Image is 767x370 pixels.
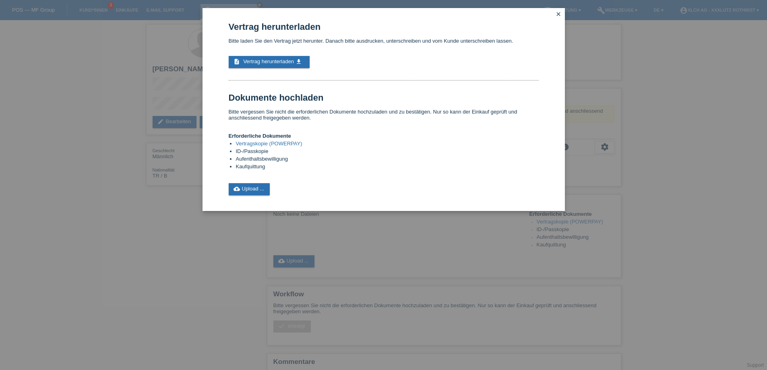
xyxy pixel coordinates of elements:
[229,93,539,103] h1: Dokumente hochladen
[243,58,294,64] span: Vertrag herunterladen
[229,183,270,195] a: cloud_uploadUpload ...
[236,163,539,171] li: Kaufquittung
[555,11,562,17] i: close
[234,186,240,192] i: cloud_upload
[229,109,539,121] p: Bitte vergessen Sie nicht die erforderlichen Dokumente hochzuladen und zu bestätigen. Nur so kann...
[229,22,539,32] h1: Vertrag herunterladen
[236,148,539,156] li: ID-/Passkopie
[553,10,564,19] a: close
[236,156,539,163] li: Aufenthaltsbewilligung
[234,58,240,65] i: description
[236,141,302,147] a: Vertragskopie (POWERPAY)
[229,38,539,44] p: Bitte laden Sie den Vertrag jetzt herunter. Danach bitte ausdrucken, unterschreiben und vom Kunde...
[296,58,302,65] i: get_app
[229,56,310,68] a: description Vertrag herunterladen get_app
[229,133,539,139] h4: Erforderliche Dokumente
